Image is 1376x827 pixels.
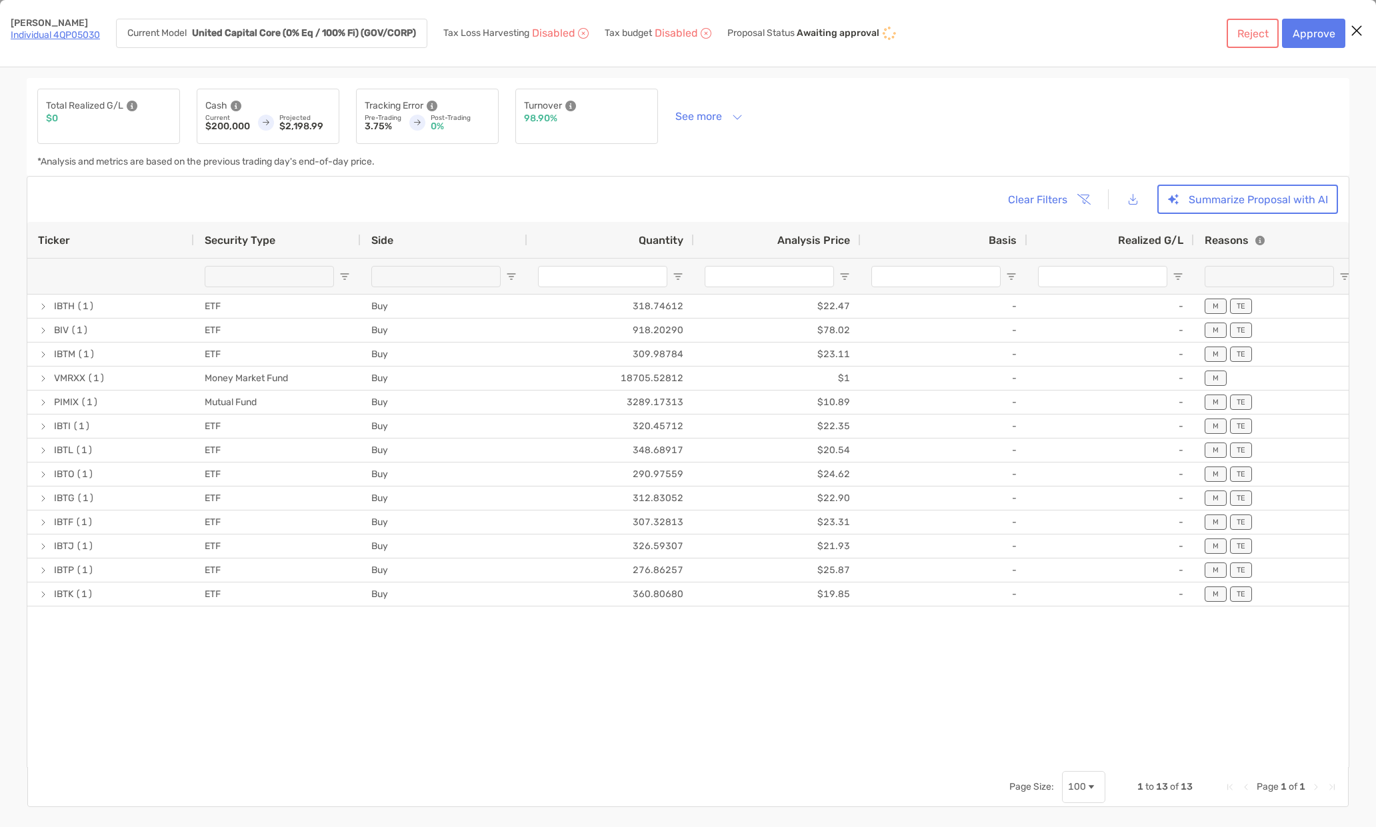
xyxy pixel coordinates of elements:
p: TE [1237,326,1245,335]
strong: United Capital Core (0% Eq / 100% Fi) (GOV/CORP) [192,27,416,39]
div: 360.80680 [527,582,694,606]
div: Buy [361,462,527,486]
div: 320.45712 [527,414,694,438]
div: $24.62 [694,462,861,486]
div: Money Market Fund [194,367,361,390]
div: Buy [361,510,527,534]
span: (1) [75,583,93,605]
span: IBTG [54,487,75,509]
p: 98.90% [524,114,557,123]
div: - [861,486,1027,510]
p: TE [1237,302,1245,311]
p: Disabled [655,29,698,38]
button: Reject [1227,19,1279,48]
div: Buy [361,295,527,318]
p: Current [205,114,250,122]
div: ETF [194,295,361,318]
p: 3.75% [365,122,401,131]
div: Buy [361,558,527,582]
div: - [1027,414,1194,438]
div: Buy [361,343,527,366]
span: (1) [75,439,93,461]
span: (1) [76,559,94,581]
div: - [861,319,1027,342]
span: (1) [76,535,94,557]
span: Analysis Price [777,234,850,247]
div: ETF [194,510,361,534]
span: (1) [77,295,95,317]
div: $1 [694,367,861,390]
div: Buy [361,438,527,462]
div: $22.47 [694,295,861,318]
p: [PERSON_NAME] [11,19,100,28]
div: Buy [361,486,527,510]
p: 0% [431,122,490,131]
div: Previous Page [1241,782,1251,792]
p: M [1213,542,1219,550]
span: (1) [73,415,91,437]
div: $25.87 [694,558,861,582]
span: Security Type [205,234,275,247]
button: Summarize Proposal with AI [1157,185,1338,214]
span: IBTP [54,559,74,581]
div: ETF [194,462,361,486]
div: 307.32813 [527,510,694,534]
span: VMRXX [54,367,85,389]
p: TE [1237,542,1245,550]
p: M [1213,470,1219,478]
p: Awaiting approval [797,28,879,39]
span: IBTI [54,415,71,437]
p: Tax Loss Harvesting [443,29,529,38]
span: IBTM [54,343,75,365]
div: ETF [194,319,361,342]
div: 18705.52812 [527,367,694,390]
p: Proposal Status [727,28,795,39]
p: TE [1237,422,1245,430]
div: 326.59307 [527,534,694,558]
span: IBTL [54,439,73,461]
div: ETF [194,486,361,510]
button: Approve [1282,19,1345,48]
p: M [1213,398,1219,407]
span: Ticker [38,234,70,247]
button: Clear Filters [997,185,1099,214]
span: 13 [1156,781,1168,792]
div: - [861,438,1027,462]
div: - [1027,295,1194,318]
input: Analysis Price Filter Input [705,266,834,287]
button: Open Filter Menu [339,271,350,282]
span: Quantity [639,234,683,247]
p: Tracking Error [365,97,423,114]
p: M [1213,422,1219,430]
input: Basis Filter Input [871,266,1001,287]
p: TE [1237,494,1245,502]
span: Basis [989,234,1017,247]
p: M [1213,494,1219,502]
p: Projected [279,114,331,122]
div: $20.54 [694,438,861,462]
span: (1) [77,343,95,365]
div: - [1027,534,1194,558]
p: TE [1237,590,1245,598]
div: 918.20290 [527,319,694,342]
span: (1) [76,463,94,485]
span: Realized G/L [1118,234,1183,247]
div: Buy [361,534,527,558]
div: $22.90 [694,486,861,510]
div: ETF [194,414,361,438]
div: 100 [1068,781,1086,792]
button: See more [665,105,753,128]
p: Turnover [524,97,562,114]
div: $78.02 [694,319,861,342]
span: (1) [77,487,95,509]
p: M [1213,326,1219,335]
span: (1) [75,511,93,533]
div: Next Page [1311,782,1321,792]
p: M [1213,518,1219,526]
div: - [1027,367,1194,390]
div: Buy [361,367,527,390]
div: - [861,582,1027,606]
div: Buy [361,391,527,414]
div: Buy [361,414,527,438]
span: IBTK [54,583,73,605]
